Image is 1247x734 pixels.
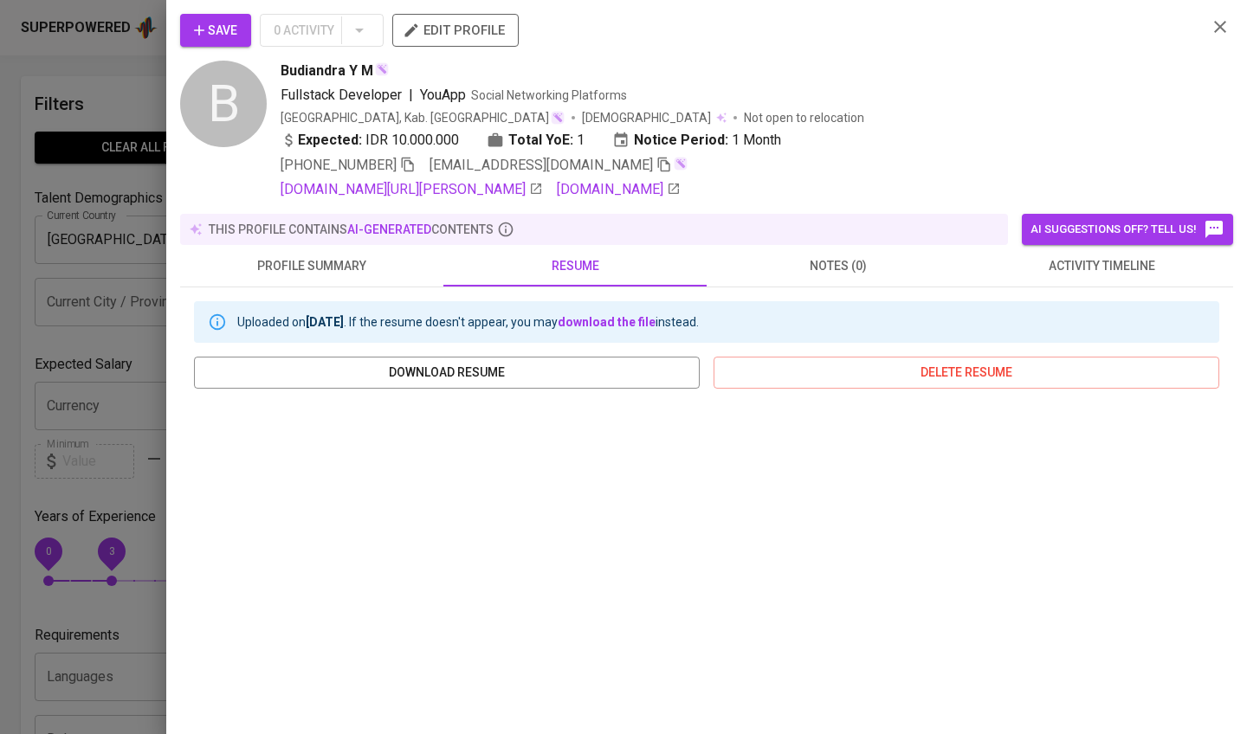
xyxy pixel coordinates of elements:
[714,357,1219,389] button: delete resume
[558,315,656,329] a: download the file
[306,315,344,329] b: [DATE]
[194,20,237,42] span: Save
[727,362,1205,383] span: delete resume
[392,23,519,36] a: edit profile
[634,130,728,151] b: Notice Period:
[471,88,627,102] span: Social Networking Platforms
[551,111,565,125] img: magic_wand.svg
[298,130,362,151] b: Expected:
[744,109,864,126] p: Not open to relocation
[420,87,466,103] span: YouApp
[237,306,699,338] div: Uploaded on . If the resume doesn't appear, you may instead.
[980,255,1223,277] span: activity timeline
[577,130,585,151] span: 1
[281,109,565,126] div: [GEOGRAPHIC_DATA], Kab. [GEOGRAPHIC_DATA]
[281,130,459,151] div: IDR 10.000.000
[430,157,653,173] span: [EMAIL_ADDRESS][DOMAIN_NAME]
[454,255,696,277] span: resume
[191,255,433,277] span: profile summary
[1022,214,1233,245] button: AI suggestions off? Tell us!
[194,357,700,389] button: download resume
[392,14,519,47] button: edit profile
[347,222,431,236] span: AI-generated
[281,157,397,173] span: [PHONE_NUMBER]
[209,221,494,238] p: this profile contains contents
[612,130,781,151] div: 1 Month
[180,61,267,147] div: B
[409,85,413,106] span: |
[674,157,688,171] img: magic_wand.svg
[375,62,389,76] img: magic_wand.svg
[557,179,681,200] a: [DOMAIN_NAME]
[406,19,505,42] span: edit profile
[281,179,543,200] a: [DOMAIN_NAME][URL][PERSON_NAME]
[508,130,573,151] b: Total YoE:
[717,255,959,277] span: notes (0)
[281,61,373,81] span: Budiandra Y M
[180,14,251,47] button: Save
[208,362,686,383] span: download resume
[1031,219,1224,240] span: AI suggestions off? Tell us!
[281,87,402,103] span: Fullstack Developer
[582,109,714,126] span: [DEMOGRAPHIC_DATA]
